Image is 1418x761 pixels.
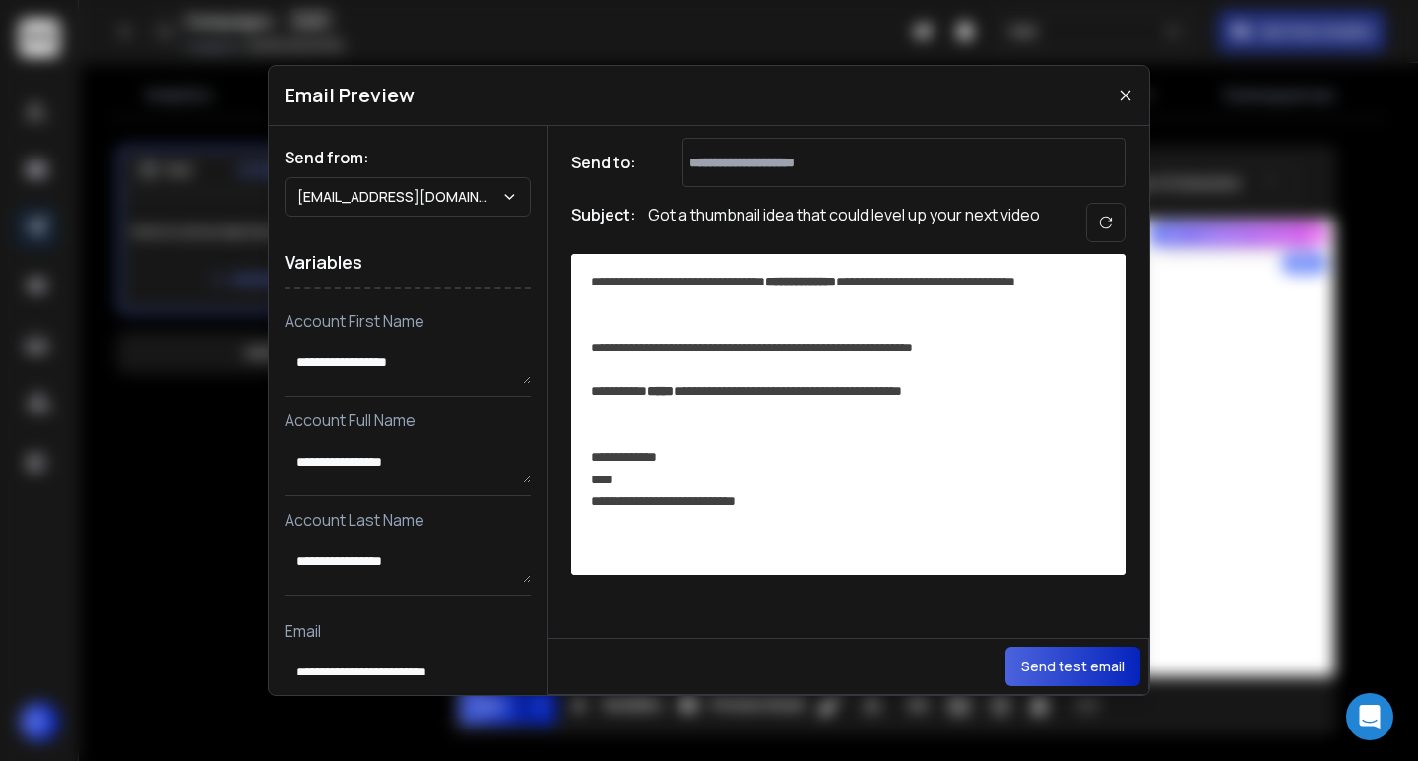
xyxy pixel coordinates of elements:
[285,309,531,333] p: Account First Name
[285,619,531,643] p: Email
[285,146,531,169] h1: Send from:
[285,409,531,432] p: Account Full Name
[285,82,415,109] h1: Email Preview
[571,203,636,242] h1: Subject:
[1346,693,1393,740] div: Open Intercom Messenger
[297,187,501,207] p: [EMAIL_ADDRESS][DOMAIN_NAME]
[285,236,531,289] h1: Variables
[648,203,1040,242] p: Got a thumbnail idea that could level up your next video
[285,508,531,532] p: Account Last Name
[571,151,650,174] h1: Send to:
[1005,647,1140,686] button: Send test email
